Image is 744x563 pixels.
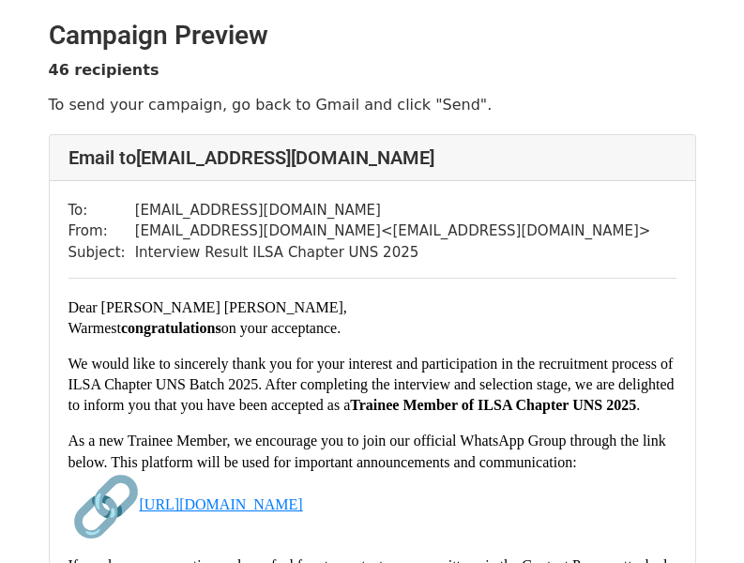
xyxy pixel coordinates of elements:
[68,320,342,336] span: Warmest on your acceptance.
[68,200,135,221] td: To:
[121,320,221,336] b: congratulations
[135,221,651,242] td: [EMAIL_ADDRESS][DOMAIN_NAME] < [EMAIL_ADDRESS][DOMAIN_NAME] >
[68,433,670,469] span: As a new Trainee Member, we encourage you to join our official WhatsApp Group through the link be...
[68,242,135,264] td: Subject:
[68,146,676,169] h4: Email to [EMAIL_ADDRESS][DOMAIN_NAME]
[49,61,159,79] strong: 46 recipients
[68,221,135,242] td: From:
[350,397,636,413] span: Trainee Member of ILSA Chapter UNS 2025
[72,473,140,540] img: 🔗
[140,495,303,513] a: [URL][DOMAIN_NAME]
[140,496,303,512] span: [URL][DOMAIN_NAME]
[135,242,651,264] td: Interview Result ILSA Chapter UNS 2025
[49,20,696,52] h2: Campaign Preview
[135,200,651,221] td: [EMAIL_ADDRESS][DOMAIN_NAME]
[68,299,347,315] span: Dear [PERSON_NAME] [PERSON_NAME],
[68,356,678,413] span: We would like to sincerely thank you for your interest and participation in the recruitment proce...
[49,95,696,114] p: To send your campaign, go back to Gmail and click "Send".
[636,397,640,413] span: .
